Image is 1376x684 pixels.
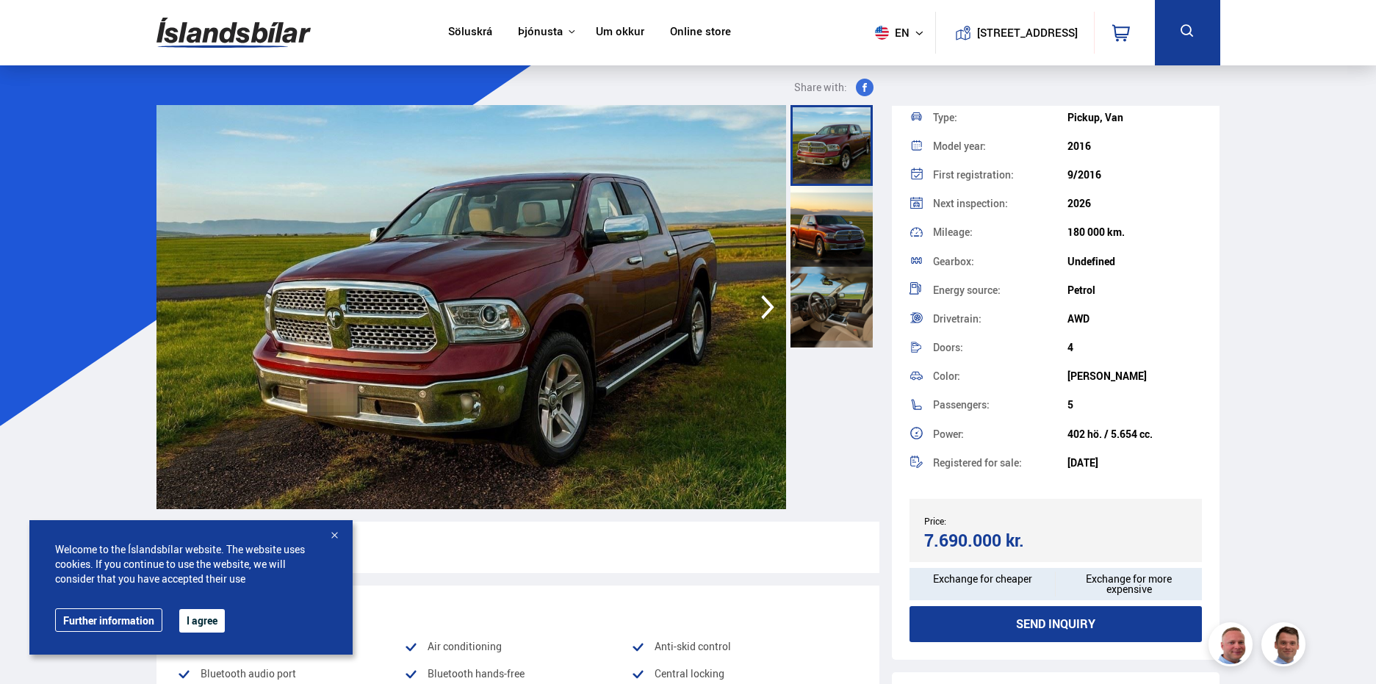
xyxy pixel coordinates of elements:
a: Um okkur [596,25,644,40]
li: Air conditioning [404,638,631,655]
button: Send inquiry [909,606,1203,642]
div: Petrol [1067,284,1202,296]
div: First registration: [933,170,1067,180]
span: Welcome to the Íslandsbílar website. The website uses cookies. If you continue to use the website... [55,542,327,586]
img: siFngHWaQ9KaOqBr.png [1211,624,1255,669]
div: Next inspection: [933,198,1067,209]
img: svg+xml;base64,PHN2ZyB4bWxucz0iaHR0cDovL3d3dy53My5vcmcvMjAwMC9zdmciIHdpZHRoPSI1MTIiIGhlaWdodD0iNT... [875,26,889,40]
div: 5 [1067,399,1202,411]
div: Energy source: [933,285,1067,295]
div: Drivetrain: [933,314,1067,324]
img: FbJEzSuNWCJXmdc-.webp [1264,624,1308,669]
div: Mileage: [933,227,1067,237]
div: Exchange for more expensive [1056,568,1202,600]
li: Bluetooth hands-free [404,665,631,683]
button: Share with: [788,79,879,96]
div: 7.690.000 kr. [924,530,1051,550]
div: Power: [933,429,1067,439]
button: [STREET_ADDRESS] [983,26,1073,39]
span: en [869,26,906,40]
div: 4 [1067,342,1202,353]
div: Doors: [933,342,1067,353]
div: Pickup, Van [1067,112,1202,123]
div: 402 hö. / 5.654 cc. [1067,428,1202,440]
div: Type: [933,112,1067,123]
div: Undefined [1067,256,1202,267]
div: 2016 [1067,140,1202,152]
button: Opna LiveChat spjallviðmót [12,6,56,50]
div: Color: [933,371,1067,381]
a: [STREET_ADDRESS] [943,12,1086,54]
div: AWD [1067,313,1202,325]
li: Central locking [631,665,858,683]
div: Exchange for cheaper [909,568,1056,600]
a: Söluskrá [448,25,492,40]
button: en [869,11,935,54]
div: Passengers: [933,400,1067,410]
div: 180 000 km. [1067,226,1202,238]
a: Online store [670,25,731,40]
div: [DATE] [1067,457,1202,469]
button: I agree [179,609,225,633]
img: 3636375.jpeg [156,105,786,509]
li: Anti-skid control [631,638,858,655]
div: Popular equipment [177,597,859,619]
div: 9/2016 [1067,169,1202,181]
img: G0Ugv5HjCgRt.svg [156,9,311,57]
div: 2026 [1067,198,1202,209]
div: [PERSON_NAME] [1067,370,1202,382]
div: Model year: [933,141,1067,151]
div: Registered for sale: [933,458,1067,468]
a: Further information [55,608,162,632]
button: Þjónusta [518,25,563,39]
div: Price: [924,516,1056,526]
span: Share with: [794,79,847,96]
p: RAM-Box [156,522,879,573]
div: Gearbox: [933,256,1067,267]
li: Bluetooth audio port [177,665,404,683]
